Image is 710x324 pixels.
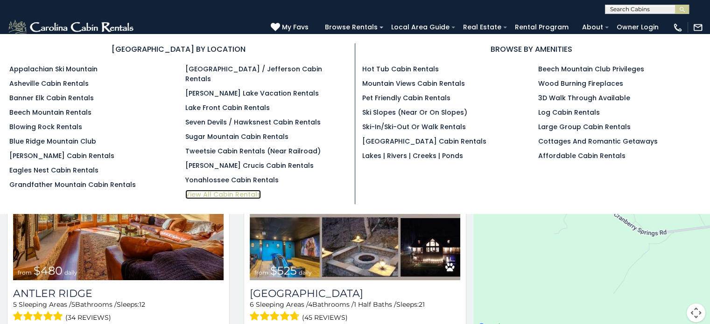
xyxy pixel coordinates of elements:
[18,269,32,276] span: from
[458,20,506,34] a: Real Estate
[9,165,98,175] a: Eagles Nest Cabin Rentals
[9,180,136,189] a: Grandfather Mountain Cabin Rentals
[362,122,466,131] a: Ski-in/Ski-Out or Walk Rentals
[362,93,450,103] a: Pet Friendly Cabin Rentals
[362,108,467,117] a: Ski Slopes (Near or On Slopes)
[9,93,94,103] a: Banner Elk Cabin Rentals
[9,151,114,160] a: [PERSON_NAME] Cabin Rentals
[538,79,623,88] a: Wood Burning Fireplaces
[9,64,98,74] a: Appalachian Ski Mountain
[308,300,312,309] span: 4
[693,22,703,33] img: mail-regular-white.png
[250,287,460,300] h3: Wildlife Manor
[9,79,89,88] a: Asheville Cabin Rentals
[673,22,683,33] img: phone-regular-white.png
[13,300,17,309] span: 5
[9,122,82,131] a: Blowing Rock Rentals
[687,303,705,322] button: Map camera controls
[320,20,382,34] a: Browse Rentals
[185,64,322,83] a: [GEOGRAPHIC_DATA] / Jefferson Cabin Rentals
[250,300,460,324] div: Sleeping Areas / Bathrooms / Sleeps:
[65,311,111,324] span: (34 reviews)
[34,264,63,277] span: $480
[362,137,486,146] a: [GEOGRAPHIC_DATA] Cabin Rentals
[362,43,701,55] h3: BROWSE BY AMENITIES
[270,264,297,277] span: $525
[71,300,75,309] span: 5
[185,117,321,127] a: Seven Devils / Hawksnest Cabin Rentals
[7,18,136,37] img: White-1-2.png
[185,175,279,185] a: Yonahlossee Cabin Rentals
[250,287,460,300] a: [GEOGRAPHIC_DATA]
[612,20,663,34] a: Owner Login
[299,269,312,276] span: daily
[250,300,254,309] span: 6
[139,300,145,309] span: 12
[419,300,425,309] span: 21
[387,20,454,34] a: Local Area Guide
[185,103,270,112] a: Lake Front Cabin Rentals
[13,287,224,300] a: Antler Ridge
[9,108,91,117] a: Beech Mountain Rentals
[362,79,465,88] a: Mountain Views Cabin Rentals
[9,43,348,55] h3: [GEOGRAPHIC_DATA] BY LOCATION
[282,22,309,32] span: My Favs
[538,108,600,117] a: Log Cabin Rentals
[185,190,261,199] a: View All Cabin Rentals
[362,64,439,74] a: Hot Tub Cabin Rentals
[538,64,644,74] a: Beech Mountain Club Privileges
[538,151,626,160] a: Affordable Cabin Rentals
[64,269,77,276] span: daily
[185,146,321,156] a: Tweetsie Cabin Rentals (Near Railroad)
[538,137,658,146] a: Cottages and Romantic Getaways
[271,22,311,33] a: My Favs
[13,300,224,324] div: Sleeping Areas / Bathrooms / Sleeps:
[362,151,463,160] a: Lakes | Rivers | Creeks | Ponds
[577,20,608,34] a: About
[185,161,314,170] a: [PERSON_NAME] Crucis Cabin Rentals
[254,269,268,276] span: from
[185,89,319,98] a: [PERSON_NAME] Lake Vacation Rentals
[9,137,96,146] a: Blue Ridge Mountain Club
[185,132,288,141] a: Sugar Mountain Cabin Rentals
[538,122,631,131] a: Large Group Cabin Rentals
[354,300,396,309] span: 1 Half Baths /
[538,93,630,103] a: 3D Walk Through Available
[302,311,348,324] span: (45 reviews)
[510,20,573,34] a: Rental Program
